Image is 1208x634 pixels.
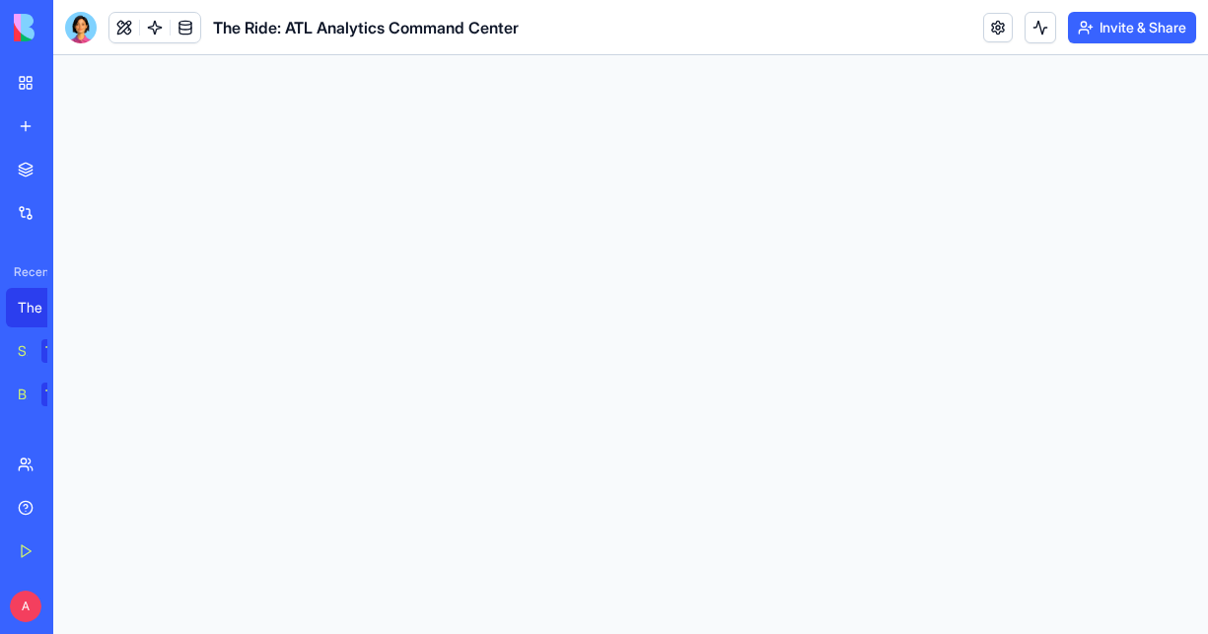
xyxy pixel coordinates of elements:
img: logo [14,14,136,41]
div: Banner Studio [18,385,28,404]
span: Recent [6,264,47,280]
a: Social Media Content GeneratorTRY [6,331,85,371]
div: The Ride: ATL Analytics Command Center [18,298,73,317]
button: Invite & Share [1068,12,1196,43]
div: TRY [41,383,73,406]
div: TRY [41,339,73,363]
a: The Ride: ATL Analytics Command Center [6,288,85,327]
span: A [10,591,41,622]
span: The Ride: ATL Analytics Command Center [213,16,519,39]
a: Banner StudioTRY [6,375,85,414]
div: Social Media Content Generator [18,341,28,361]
